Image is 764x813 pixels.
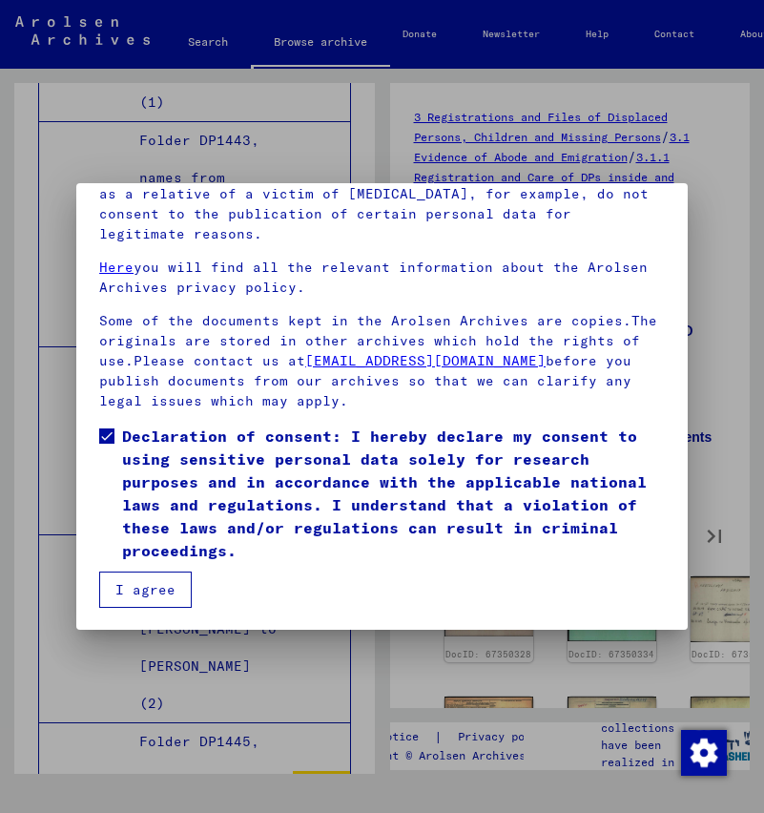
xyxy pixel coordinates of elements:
img: Change consent [681,730,727,776]
span: Declaration of consent: I hereby declare my consent to using sensitive personal data solely for r... [122,425,665,562]
button: I agree [99,572,192,608]
p: Some of the documents kept in the Arolsen Archives are copies.The originals are stored in other a... [99,311,665,411]
p: you will find all the relevant information about the Arolsen Archives privacy policy. [99,258,665,298]
a: Here [99,259,134,276]
p: Please if you, as someone who is personally affected or as a relative of a victim of [MEDICAL_DAT... [99,164,665,244]
a: [EMAIL_ADDRESS][DOMAIN_NAME] [305,352,546,369]
div: Change consent [680,729,726,775]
